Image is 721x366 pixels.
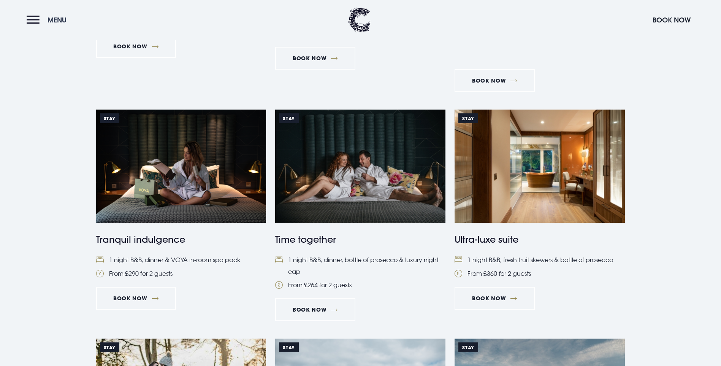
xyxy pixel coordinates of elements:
a: Book Now [96,35,176,58]
li: From £290 for 2 guests [96,268,266,279]
img: Bed [455,256,462,263]
img: Pound Coin [455,270,462,277]
button: Book Now [649,12,694,28]
a: Book Now [455,287,534,310]
button: Menu [27,12,70,28]
img: A woman opening a gift box of VOYA spa products [96,110,266,223]
li: 1 night B&B, dinner & VOYA in-room spa pack [96,254,266,266]
span: Stay [279,113,298,123]
li: From £264 for 2 guests [275,279,445,291]
a: Book Now [455,69,534,92]
a: Book Now [275,47,355,70]
span: Stay [100,113,119,123]
img: Clandeboye Lodge [348,8,371,32]
span: Stay [100,342,119,352]
li: From £360 for 2 guests [455,268,625,279]
h4: Ultra-luxe suite [455,232,625,246]
span: STAY [279,342,298,352]
span: Stay [458,342,478,352]
a: Stay https://clandeboyelodge.s3-assets.com/offer-thumbnails/Ultra-luxe-suite-special-offer-thumbn... [455,110,625,279]
a: Book Now [275,298,355,321]
h4: Time together [275,232,445,246]
a: Stay A woman opening a gift box of VOYA spa products Tranquil indulgence Bed1 night B&B, dinner &... [96,110,266,279]
img: Bed [275,256,283,263]
img: https://clandeboyelodge.s3-assets.com/offer-thumbnails/Ultra-luxe-suite-special-offer-thumbnail.jpg [455,110,625,223]
img: Pound Coin [275,281,283,289]
li: 1 night B&B, fresh fruit skewers & bottle of prosecco [455,254,625,266]
li: 1 night B&B, dinner, bottle of prosecco & luxury night cap [275,254,445,277]
a: Book Now [96,287,176,310]
span: Stay [458,113,478,123]
img: Pound Coin [96,270,104,277]
h4: Tranquil indulgence [96,232,266,246]
img: Bed [96,256,104,263]
a: Stay A couple in white robes sharing a laugh on a bed, enjoying a romantic hotel package in North... [275,110,445,291]
img: A couple in white robes sharing a laugh on a bed, enjoying a romantic hotel package in Northern I... [275,110,445,223]
span: Menu [48,16,67,24]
